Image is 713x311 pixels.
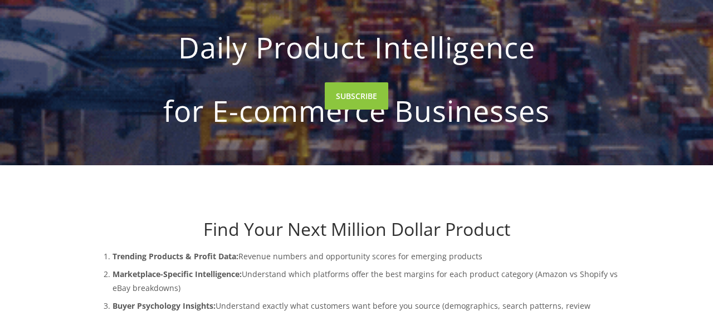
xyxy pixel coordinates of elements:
p: Understand which platforms offer the best margins for each product category (Amazon vs Shopify vs... [113,267,623,295]
p: Revenue numbers and opportunity scores for emerging products [113,249,623,263]
a: SUBSCRIBE [325,82,388,110]
strong: for E-commerce Businesses [108,85,605,137]
strong: Trending Products & Profit Data: [113,251,238,261]
strong: Buyer Psychology Insights: [113,300,216,311]
strong: Daily Product Intelligence [108,21,605,73]
h1: Find Your Next Million Dollar Product [90,219,623,240]
strong: Marketplace-Specific Intelligence: [113,269,242,279]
